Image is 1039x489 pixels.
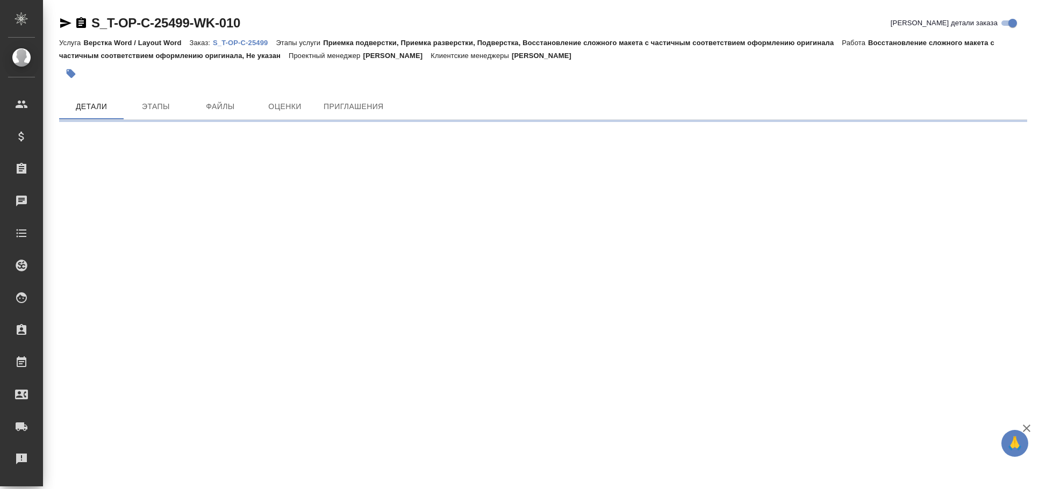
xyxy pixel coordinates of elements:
p: Верстка Word / Layout Word [83,39,189,47]
span: Этапы [130,100,182,113]
p: Работа [842,39,868,47]
p: Заказ: [190,39,213,47]
span: [PERSON_NAME] детали заказа [891,18,998,28]
span: Оценки [259,100,311,113]
a: S_T-OP-C-25499 [213,38,276,47]
a: S_T-OP-C-25499-WK-010 [91,16,240,30]
p: [PERSON_NAME] [363,52,431,60]
p: S_T-OP-C-25499 [213,39,276,47]
button: Скопировать ссылку для ЯМессенджера [59,17,72,30]
span: Приглашения [324,100,384,113]
p: Проектный менеджер [289,52,363,60]
span: Детали [66,100,117,113]
button: Добавить тэг [59,62,83,85]
p: Услуга [59,39,83,47]
button: Скопировать ссылку [75,17,88,30]
p: Клиентские менеджеры [431,52,512,60]
span: 🙏 [1006,432,1024,455]
button: 🙏 [1001,430,1028,457]
p: [PERSON_NAME] [512,52,579,60]
p: Приемка подверстки, Приемка разверстки, Подверстка, Восстановление сложного макета с частичным со... [323,39,842,47]
p: Этапы услуги [276,39,323,47]
span: Файлы [195,100,246,113]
